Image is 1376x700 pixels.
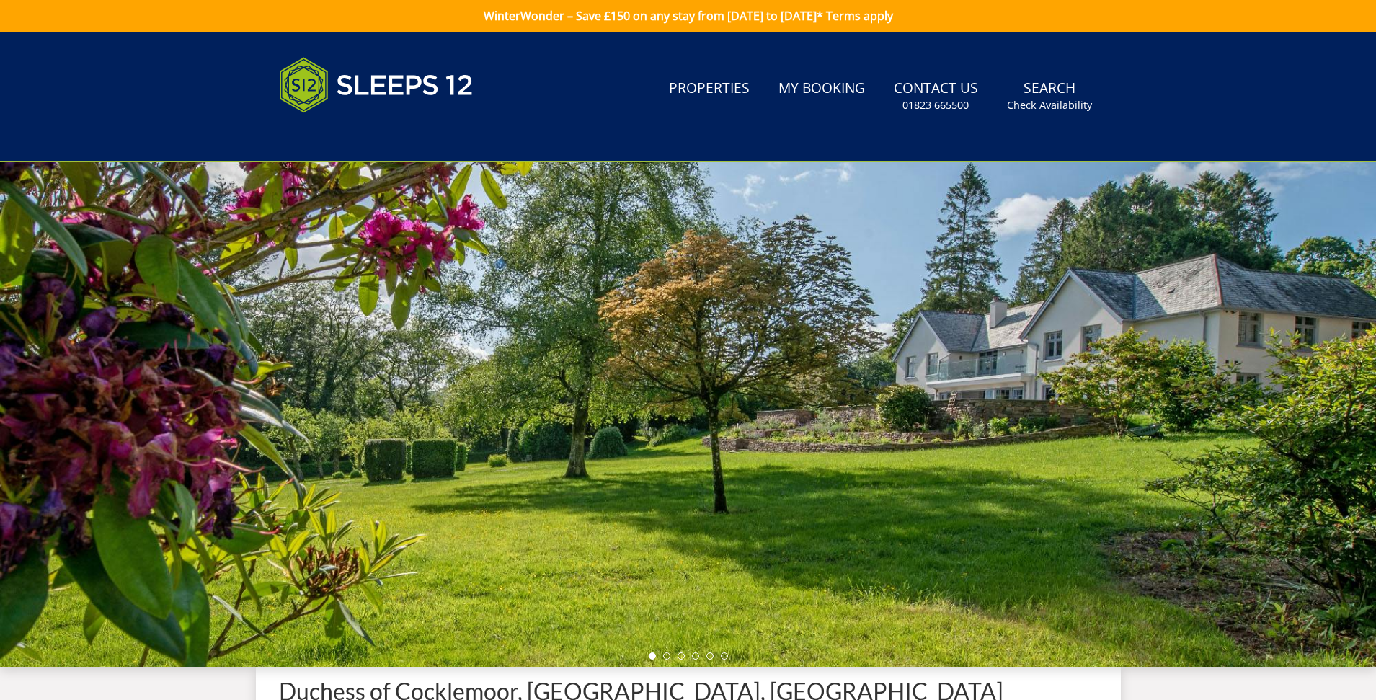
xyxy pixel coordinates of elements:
small: Check Availability [1007,98,1092,112]
small: 01823 665500 [902,98,969,112]
a: Properties [663,73,755,105]
iframe: Customer reviews powered by Trustpilot [272,130,423,142]
a: My Booking [773,73,871,105]
img: Sleeps 12 [279,49,474,121]
a: SearchCheck Availability [1001,73,1098,120]
a: Contact Us01823 665500 [888,73,984,120]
